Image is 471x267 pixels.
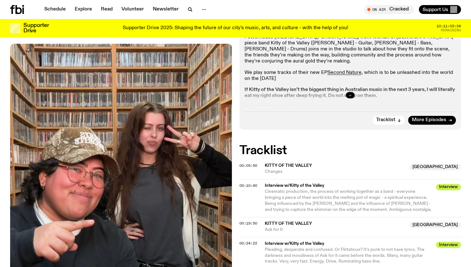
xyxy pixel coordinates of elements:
span: [GEOGRAPHIC_DATA] [409,222,461,228]
span: Interview [436,184,461,190]
span: 10:11:03:24 [437,24,461,28]
a: Read [97,5,116,14]
span: 00:19:50 [239,221,257,226]
button: 00:19:50 [239,222,257,225]
button: 00:10:40 [239,184,257,187]
span: 00:24:22 [239,241,257,246]
a: Schedule [40,5,70,14]
span: Interview [436,242,461,248]
span: [GEOGRAPHIC_DATA] [409,164,461,170]
span: Remaining [441,29,461,32]
p: We play some tracks of their new EP , which is to be unleashed into the world on the [DATE] [245,70,456,82]
button: On AirCracked [364,5,414,14]
a: Second Nature [327,70,362,75]
a: More Episodes [408,116,456,125]
button: 00:24:22 [239,242,257,245]
a: Newsletter [149,5,183,14]
a: Explore [71,5,96,14]
p: Supporter Drive 2025: Shaping the future of our city’s music, arts, and culture - with the help o... [123,25,348,31]
span: Kitty of the Valley [265,221,312,226]
button: Support Us [419,5,461,14]
h2: Tracklist [239,145,461,156]
span: 00:10:40 [239,183,257,188]
a: Volunteer [118,5,148,14]
span: Ask for It [265,227,406,233]
span: Interview w/Kitty of the Valley [265,183,432,189]
span: Cinematic production, the process of working together as a band - everyone bringing a piece of th... [265,189,432,212]
span: 00:05:50 [239,163,257,168]
span: Kitty of the Valley [265,163,312,168]
span: Tracklist [376,118,395,122]
span: Support Us [423,7,448,12]
button: Tracklist [372,116,405,125]
p: Powerhouse [MEDICAL_DATA][PERSON_NAME], front-woman of [DEMOGRAPHIC_DATA]-piece band Kitty of the... [245,34,456,65]
span: Pleading, desperate and confused. Or Flirtatious? It’s punk to not have lyrics. The darkness and ... [265,247,425,264]
span: More Episodes [412,118,446,122]
button: 00:05:50 [239,164,257,167]
span: Interview w/Kitty of the Valley [265,241,432,247]
span: Changes [265,169,406,175]
h3: Supporter Drive [23,23,49,34]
